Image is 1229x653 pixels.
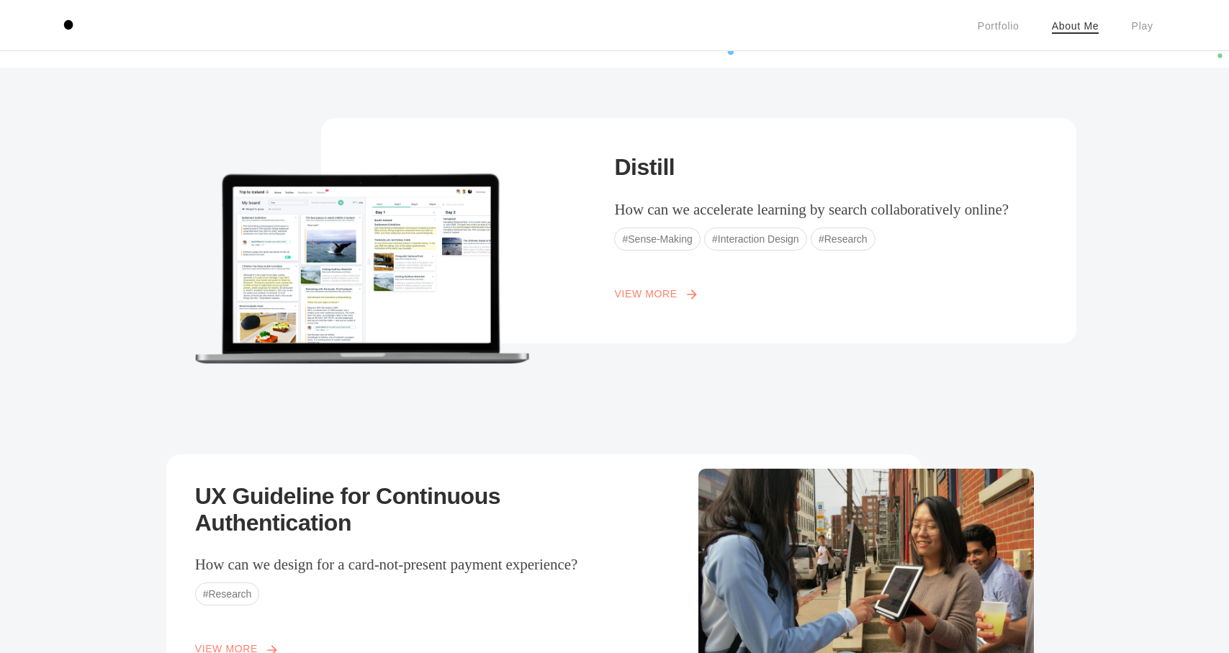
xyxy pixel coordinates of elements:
[614,287,698,302] a: View Morearrow_forward
[195,132,531,404] img: collaborative search
[614,199,1034,220] p: How can we accelerate learning by search collaboratively online?
[811,228,875,251] span: #Research
[614,154,1034,181] h2: Distill
[60,17,76,33] img: Logo
[704,228,807,251] span: #Interaction Design
[1132,20,1153,32] a: Play
[978,20,1019,32] a: Portfolio
[1052,20,1099,34] a: About Me
[195,554,615,575] p: How can we design for a card-not-present payment experience?
[195,582,260,605] span: #Research
[685,287,699,302] i: arrow_forward
[614,228,700,251] span: #Sense-Making
[195,483,615,536] h2: UX Guideline for Continuous Authentication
